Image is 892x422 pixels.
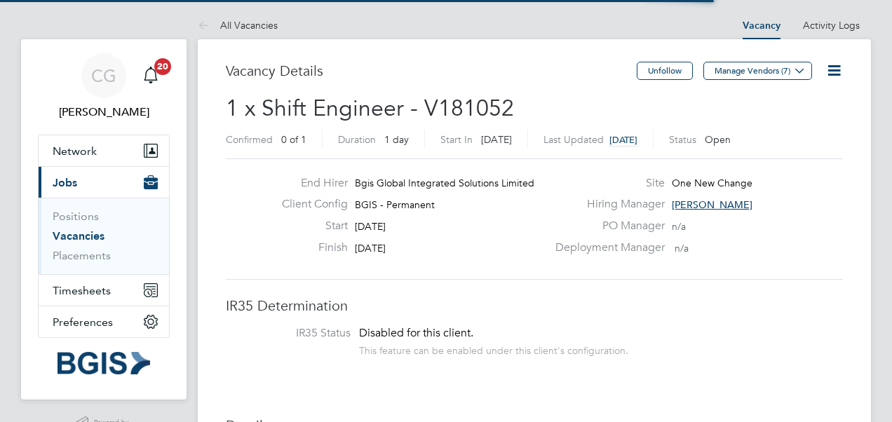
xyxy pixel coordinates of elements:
span: [DATE] [355,220,386,233]
a: 20 [137,53,165,98]
a: Go to home page [38,352,170,374]
span: 20 [154,58,171,75]
div: This feature can be enabled under this client's configuration. [359,341,628,357]
a: Activity Logs [803,19,860,32]
button: Manage Vendors (7) [703,62,812,80]
label: Last Updated [543,133,604,146]
span: Timesheets [53,284,111,297]
span: Network [53,144,97,158]
label: Status [669,133,696,146]
span: 1 x Shift Engineer - V181052 [226,95,514,122]
label: Client Config [271,197,348,212]
span: Open [705,133,731,146]
button: Network [39,135,169,166]
label: Duration [338,133,376,146]
button: Timesheets [39,275,169,306]
span: n/a [672,220,686,233]
label: Confirmed [226,133,273,146]
label: Finish [271,240,348,255]
label: IR35 Status [240,326,351,341]
img: bgis-logo-retina.png [58,352,150,374]
label: Start [271,219,348,233]
span: One New Change [672,177,752,189]
div: Jobs [39,198,169,274]
a: CG[PERSON_NAME] [38,53,170,121]
label: Site [547,176,665,191]
span: Craig Grote [38,104,170,121]
h3: Vacancy Details [226,62,637,80]
span: BGIS - Permanent [355,198,435,211]
button: Jobs [39,167,169,198]
h3: IR35 Determination [226,297,843,315]
span: Jobs [53,176,77,189]
span: CG [91,67,116,85]
a: All Vacancies [198,19,278,32]
a: Positions [53,210,99,223]
a: Vacancy [743,20,780,32]
label: Start In [440,133,473,146]
span: [DATE] [355,242,386,254]
a: Vacancies [53,229,104,243]
span: 1 day [384,133,409,146]
label: End Hirer [271,176,348,191]
span: [DATE] [481,133,512,146]
a: Placements [53,249,111,262]
label: Hiring Manager [547,197,665,212]
nav: Main navigation [21,39,187,400]
span: Bgis Global Integrated Solutions Limited [355,177,534,189]
span: n/a [675,242,689,254]
span: [PERSON_NAME] [672,198,752,211]
button: Unfollow [637,62,693,80]
label: Deployment Manager [547,240,665,255]
span: [DATE] [609,134,637,146]
span: 0 of 1 [281,133,306,146]
label: PO Manager [547,219,665,233]
span: Preferences [53,315,113,329]
span: Disabled for this client. [359,326,473,340]
button: Preferences [39,306,169,337]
